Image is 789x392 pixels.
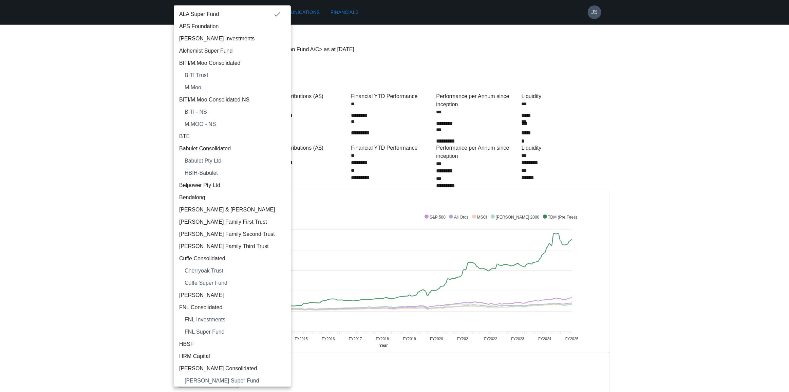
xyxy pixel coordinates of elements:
span: [PERSON_NAME] [179,291,285,299]
span: [PERSON_NAME] Family Third Trust [179,242,285,250]
span: HRM Capital [179,352,285,360]
span: Alchemist Super Fund [179,47,285,55]
span: Babulet Consolidated [179,145,285,153]
span: Babulet Pty Ltd [185,157,285,165]
span: [PERSON_NAME] Consolidated [179,365,285,373]
span: Cherryoak Trust [185,267,285,275]
span: FNL Investments [185,316,285,324]
span: Cuffe Consolidated [179,255,285,263]
span: [PERSON_NAME] Super Fund [185,377,285,385]
span: Cuffe Super Fund [185,279,285,287]
span: Belpower Pty Ltd [179,181,285,189]
span: ALA Super Fund [179,10,273,18]
span: BITI Trust [185,71,285,79]
span: HBSF [179,340,285,348]
span: [PERSON_NAME] Investments [179,35,285,43]
span: [PERSON_NAME] Family Second Trust [179,230,285,238]
span: BITI/M.Moo Consolidated [179,59,285,67]
span: M.Moo [185,83,285,92]
span: FNL Super Fund [185,328,285,336]
span: [PERSON_NAME] Family First Trust [179,218,285,226]
span: Bendalong [179,193,285,202]
span: APS Foundation [179,22,285,31]
span: BITI - NS [185,108,285,116]
span: FNL Consolidated [179,303,285,312]
span: M.MOO - NS [185,120,285,128]
span: HBIH-Babulet [185,169,285,177]
span: [PERSON_NAME] & [PERSON_NAME] [179,206,285,214]
span: BTE [179,132,285,141]
span: BITI/M.Moo Consolidated NS [179,96,285,104]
